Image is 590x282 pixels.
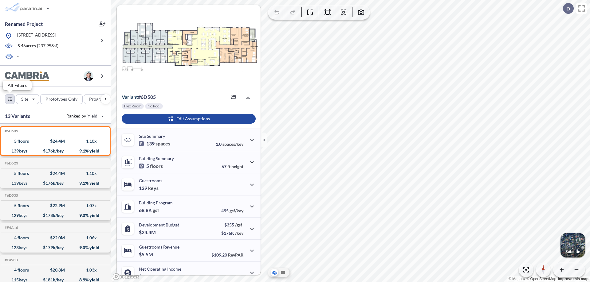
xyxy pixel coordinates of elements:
p: $5.5M [139,251,154,257]
img: Switcher Image [560,233,585,257]
p: 67 [222,164,243,169]
button: Site Plan [279,269,287,276]
p: 40.0% [217,274,243,280]
p: No Pool [147,104,160,109]
h5: Click to copy the code [3,193,18,198]
p: $109.20 [211,252,243,257]
p: 139 [139,141,170,147]
p: Site Summary [139,133,165,139]
p: Renamed Project [5,21,43,27]
p: 495 [221,208,243,213]
p: Guestrooms Revenue [139,244,179,249]
span: ft [227,164,230,169]
a: Mapbox homepage [112,273,140,280]
span: keys [148,185,159,191]
p: 13 Variants [5,112,30,120]
p: Net Operating Income [139,266,181,272]
p: Guestrooms [139,178,162,183]
button: Prototypes Only [40,94,83,104]
p: Development Budget [139,222,179,227]
h5: Click to copy the code [3,161,18,165]
span: floors [150,163,163,169]
p: $176K [221,230,243,236]
span: gsf/key [230,208,243,213]
button: Edit Assumptions [122,114,256,124]
img: BrandImage [5,71,49,81]
button: Program [84,94,117,104]
p: All Filters [8,83,27,88]
a: OpenStreetMap [526,277,556,281]
span: Yield [88,113,98,119]
button: Site [16,94,39,104]
p: $355 [221,222,243,227]
img: user logo [84,71,93,81]
span: RevPAR [228,252,243,257]
p: $24.4M [139,229,157,235]
span: /gsf [235,222,242,227]
span: spaces [155,141,170,147]
p: 5 [139,163,163,169]
p: Edit Assumptions [176,116,210,122]
button: Switcher ImageSatellite [560,233,585,257]
h5: Click to copy the code [3,226,18,230]
span: gsf [153,207,159,213]
span: spaces/key [222,141,243,147]
p: [STREET_ADDRESS] [17,32,56,40]
p: # 6d505 [122,94,156,100]
button: Ranked by Yield [61,111,108,121]
p: Building Program [139,200,173,205]
p: 68.8K [139,207,159,213]
p: Site [21,96,28,102]
p: Program [89,96,106,102]
h5: Click to copy the code [3,129,18,133]
span: height [231,164,243,169]
p: Satellite [565,249,580,254]
p: D [566,6,570,11]
a: Mapbox [509,277,525,281]
p: - [17,53,19,60]
h5: Click to copy the code [3,258,18,262]
a: Improve this map [558,277,588,281]
p: 1.0 [216,141,243,147]
span: Variant [122,94,138,100]
p: Flex Room [124,104,141,109]
p: Building Summary [139,156,174,161]
span: /key [235,230,243,236]
p: 139 [139,185,159,191]
button: Aerial View [271,269,278,276]
span: margin [230,274,243,280]
p: 5.46 acres ( 237,958 sf) [18,43,58,49]
p: $2.2M [139,273,154,280]
p: Prototypes Only [45,96,77,102]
